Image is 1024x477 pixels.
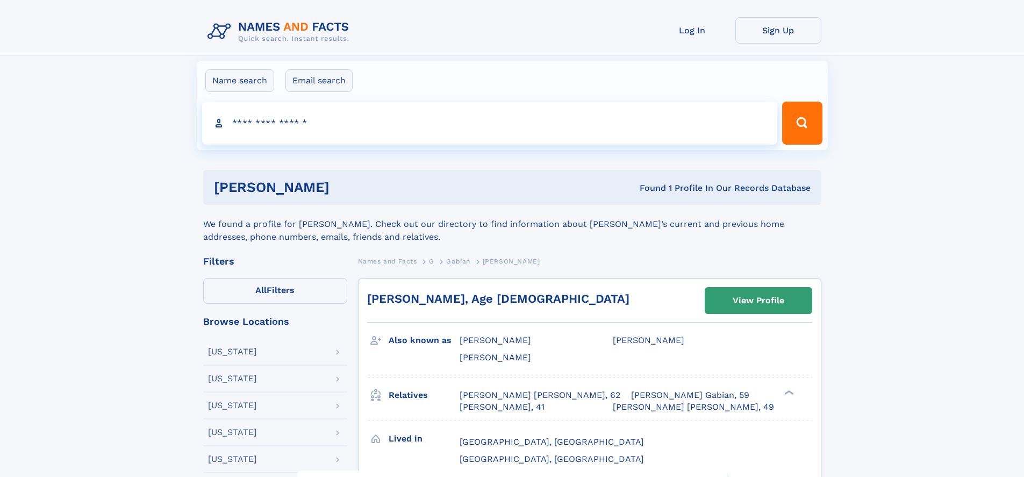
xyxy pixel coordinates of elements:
[203,317,347,326] div: Browse Locations
[484,182,811,194] div: Found 1 Profile In Our Records Database
[208,347,257,356] div: [US_STATE]
[208,401,257,410] div: [US_STATE]
[208,374,257,383] div: [US_STATE]
[460,401,545,413] a: [PERSON_NAME], 41
[446,258,470,265] span: Gabian
[460,389,620,401] a: [PERSON_NAME] [PERSON_NAME], 62
[735,17,821,44] a: Sign Up
[203,257,347,266] div: Filters
[389,331,460,350] h3: Also known as
[255,285,267,295] span: All
[613,335,684,345] span: [PERSON_NAME]
[782,102,822,145] button: Search Button
[214,181,485,194] h1: [PERSON_NAME]
[203,205,821,244] div: We found a profile for [PERSON_NAME]. Check out our directory to find information about [PERSON_N...
[733,288,784,313] div: View Profile
[367,292,629,305] a: [PERSON_NAME], Age [DEMOGRAPHIC_DATA]
[705,288,812,314] a: View Profile
[460,437,644,447] span: [GEOGRAPHIC_DATA], [GEOGRAPHIC_DATA]
[649,17,735,44] a: Log In
[460,335,531,345] span: [PERSON_NAME]
[203,17,358,46] img: Logo Names and Facts
[429,258,434,265] span: G
[208,428,257,437] div: [US_STATE]
[202,102,778,145] input: search input
[782,389,794,396] div: ❯
[203,278,347,304] label: Filters
[631,389,749,401] a: [PERSON_NAME] Gabian, 59
[285,69,353,92] label: Email search
[429,254,434,268] a: G
[208,455,257,464] div: [US_STATE]
[205,69,274,92] label: Name search
[389,386,460,404] h3: Relatives
[613,401,774,413] a: [PERSON_NAME] [PERSON_NAME], 49
[460,454,644,464] span: [GEOGRAPHIC_DATA], [GEOGRAPHIC_DATA]
[358,254,417,268] a: Names and Facts
[389,430,460,448] h3: Lived in
[446,254,470,268] a: Gabian
[483,258,540,265] span: [PERSON_NAME]
[460,352,531,362] span: [PERSON_NAME]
